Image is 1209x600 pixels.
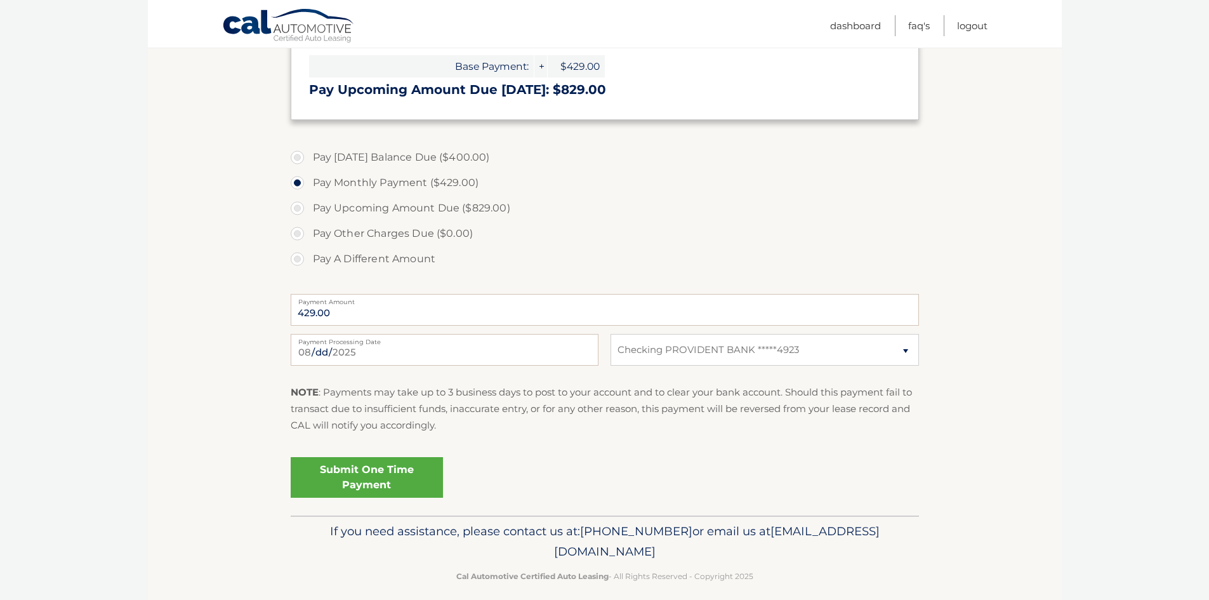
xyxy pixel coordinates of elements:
a: Submit One Time Payment [291,457,443,498]
label: Payment Processing Date [291,334,598,344]
p: : Payments may take up to 3 business days to post to your account and to clear your bank account.... [291,384,919,434]
label: Pay [DATE] Balance Due ($400.00) [291,145,919,170]
label: Payment Amount [291,294,919,304]
p: If you need assistance, please contact us at: or email us at [299,521,911,562]
label: Pay Other Charges Due ($0.00) [291,221,919,246]
a: Logout [957,15,988,36]
strong: NOTE [291,386,319,398]
a: FAQ's [908,15,930,36]
input: Payment Date [291,334,598,366]
a: Cal Automotive [222,8,355,45]
span: Base Payment: [309,55,534,77]
p: - All Rights Reserved - Copyright 2025 [299,570,911,583]
a: Dashboard [830,15,881,36]
h3: Pay Upcoming Amount Due [DATE]: $829.00 [309,82,901,98]
span: + [534,55,547,77]
label: Pay Monthly Payment ($429.00) [291,170,919,196]
label: Pay A Different Amount [291,246,919,272]
span: [PHONE_NUMBER] [580,524,692,538]
input: Payment Amount [291,294,919,326]
strong: Cal Automotive Certified Auto Leasing [456,571,609,581]
span: [EMAIL_ADDRESS][DOMAIN_NAME] [554,524,880,559]
label: Pay Upcoming Amount Due ($829.00) [291,196,919,221]
span: $429.00 [548,55,605,77]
